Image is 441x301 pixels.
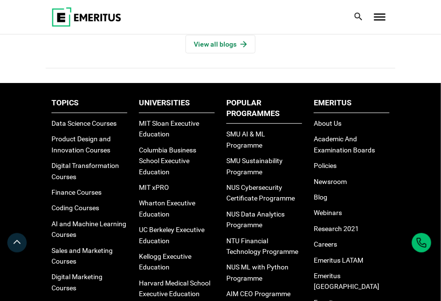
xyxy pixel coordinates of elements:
[139,119,199,138] a: MIT Sloan Executive Education
[51,162,119,180] a: Digital Transformation Courses
[186,35,255,53] a: View all blogs
[226,184,295,202] a: NUS Cybersecurity Certificate Programme
[314,256,363,264] a: Emeritus LATAM
[51,135,111,153] a: Product Design and Innovation Courses
[226,290,290,298] a: AIM CEO Programme
[374,14,386,20] button: Toggle Menu
[314,178,347,185] a: Newsroom
[139,279,210,298] a: Harvard Medical School Executive Education
[314,135,375,153] a: Academic And Examination Boards
[314,193,327,201] a: Blog
[51,273,102,291] a: Digital Marketing Courses
[226,130,265,149] a: SMU AI & ML Programme
[51,220,126,238] a: AI and Machine Learning Courses
[139,146,196,176] a: Columbia Business School Executive Education
[226,210,285,229] a: NUS Data Analytics Programme
[314,119,341,127] a: About Us
[139,199,195,217] a: Wharton Executive Education
[226,237,298,255] a: NTU Financial Technology Programme
[314,240,337,248] a: Careers
[51,204,99,212] a: Coding Courses
[226,263,288,282] a: NUS ML with Python Programme
[314,209,342,217] a: Webinars
[51,247,113,265] a: Sales and Marketing Courses
[139,184,169,191] a: MIT xPRO
[139,226,204,244] a: UC Berkeley Executive Education
[139,252,191,271] a: Kellogg Executive Education
[314,162,337,169] a: Policies
[51,188,102,196] a: Finance Courses
[314,225,359,233] a: Research 2021
[51,119,117,127] a: Data Science Courses
[314,272,379,290] a: Emeritus [GEOGRAPHIC_DATA]
[226,157,283,175] a: SMU Sustainability Programme
[240,41,247,48] img: View all articles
